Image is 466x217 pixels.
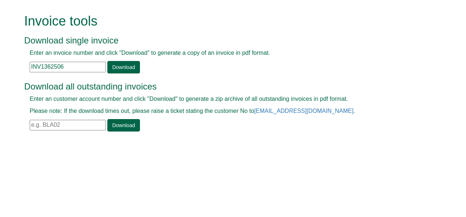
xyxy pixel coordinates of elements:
[24,82,425,91] h3: Download all outstanding invoices
[107,119,140,132] a: Download
[30,62,106,72] input: e.g. INV1234
[24,36,425,45] h3: Download single invoice
[30,95,420,103] p: Enter an customer account number and click "Download" to generate a zip archive of all outstandin...
[254,108,354,114] a: [EMAIL_ADDRESS][DOMAIN_NAME]
[24,14,425,28] h1: Invoice tools
[30,49,420,57] p: Enter an invoice number and click "Download" to generate a copy of an invoice in pdf format.
[30,120,106,130] input: e.g. BLA02
[107,61,140,73] a: Download
[30,107,420,115] p: Please note: If the download times out, please raise a ticket stating the customer No to .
